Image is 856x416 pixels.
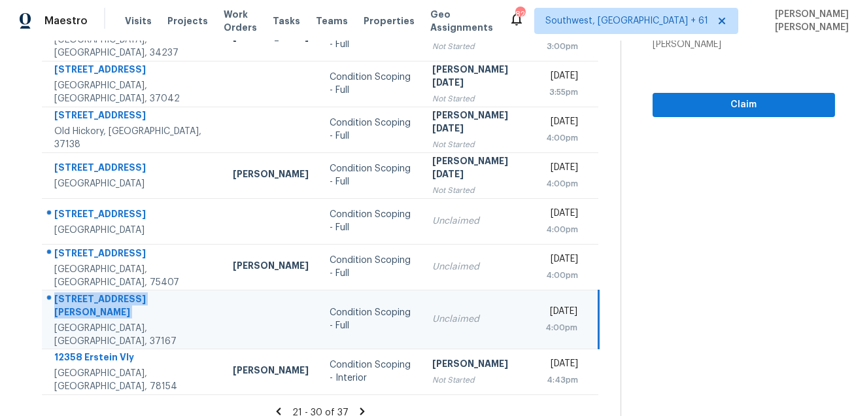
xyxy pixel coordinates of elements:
[54,207,212,224] div: [STREET_ADDRESS]
[330,162,412,188] div: Condition Scoping - Full
[233,167,309,184] div: [PERSON_NAME]
[54,63,212,79] div: [STREET_ADDRESS]
[432,313,524,326] div: Unclaimed
[432,373,524,387] div: Not Started
[545,115,579,131] div: [DATE]
[545,40,579,53] div: 3:00pm
[432,184,524,197] div: Not Started
[653,93,835,117] button: Claim
[432,109,524,138] div: [PERSON_NAME][DATE]
[54,322,212,348] div: [GEOGRAPHIC_DATA], [GEOGRAPHIC_DATA], 37167
[316,14,348,27] span: Teams
[545,373,579,387] div: 4:43pm
[54,109,212,125] div: [STREET_ADDRESS]
[432,63,524,92] div: [PERSON_NAME][DATE]
[545,357,579,373] div: [DATE]
[545,69,579,86] div: [DATE]
[545,305,577,321] div: [DATE]
[233,259,309,275] div: [PERSON_NAME]
[330,116,412,143] div: Condition Scoping - Full
[653,38,742,51] div: [PERSON_NAME]
[330,71,412,97] div: Condition Scoping - Full
[432,357,524,373] div: [PERSON_NAME]
[770,8,849,34] span: [PERSON_NAME] [PERSON_NAME]
[54,263,212,289] div: [GEOGRAPHIC_DATA], [GEOGRAPHIC_DATA], 75407
[545,223,579,236] div: 4:00pm
[515,8,524,21] div: 820
[545,14,708,27] span: Southwest, [GEOGRAPHIC_DATA] + 61
[54,224,212,237] div: [GEOGRAPHIC_DATA]
[125,14,152,27] span: Visits
[54,351,212,367] div: 12358 Erstein Vly
[432,154,524,184] div: [PERSON_NAME][DATE]
[545,177,579,190] div: 4:00pm
[545,207,579,223] div: [DATE]
[545,86,579,99] div: 3:55pm
[54,177,212,190] div: [GEOGRAPHIC_DATA]
[54,33,212,60] div: [GEOGRAPHIC_DATA], [GEOGRAPHIC_DATA], 34237
[54,292,212,322] div: [STREET_ADDRESS][PERSON_NAME]
[54,125,212,151] div: Old Hickory, [GEOGRAPHIC_DATA], 37138
[54,367,212,393] div: [GEOGRAPHIC_DATA], [GEOGRAPHIC_DATA], 78154
[430,8,493,34] span: Geo Assignments
[545,161,579,177] div: [DATE]
[54,79,212,105] div: [GEOGRAPHIC_DATA], [GEOGRAPHIC_DATA], 37042
[545,252,579,269] div: [DATE]
[44,14,88,27] span: Maestro
[330,306,412,332] div: Condition Scoping - Full
[432,92,524,105] div: Not Started
[54,161,212,177] div: [STREET_ADDRESS]
[432,138,524,151] div: Not Started
[330,208,412,234] div: Condition Scoping - Full
[224,8,257,34] span: Work Orders
[54,247,212,263] div: [STREET_ADDRESS]
[273,16,300,26] span: Tasks
[330,358,412,385] div: Condition Scoping - Interior
[330,254,412,280] div: Condition Scoping - Full
[545,131,579,145] div: 4:00pm
[545,321,577,334] div: 4:00pm
[432,215,524,228] div: Unclaimed
[432,40,524,53] div: Not Started
[167,14,208,27] span: Projects
[663,97,825,113] span: Claim
[545,269,579,282] div: 4:00pm
[432,260,524,273] div: Unclaimed
[233,364,309,380] div: [PERSON_NAME]
[364,14,415,27] span: Properties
